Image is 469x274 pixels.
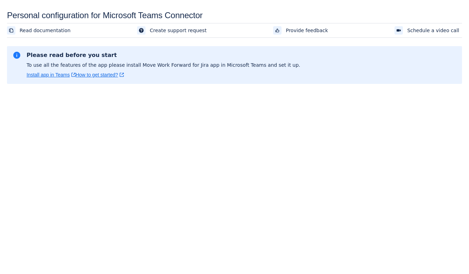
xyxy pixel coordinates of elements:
a: Create support request [137,26,209,35]
span: Create support request [150,27,206,34]
h2: Please read before you start [27,52,300,59]
span: feedback [275,28,280,33]
a: Schedule a video call [395,26,462,35]
span: videoCall [396,28,402,33]
span: information [13,51,21,59]
span: support [138,28,144,33]
a: Install app in Teams [27,71,76,78]
a: Provide feedback [273,26,331,35]
span: Provide feedback [286,27,328,34]
span: documentation [8,28,14,33]
a: Read documentation [7,26,73,35]
div: Personal configuration for Microsoft Teams Connector [7,10,462,20]
p: To use all the features of the app please install Move Work Forward for Jira app in Microsoft Tea... [27,62,300,68]
span: Read documentation [20,27,71,34]
span: Schedule a video call [407,27,459,34]
a: How to get started? [76,71,124,78]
